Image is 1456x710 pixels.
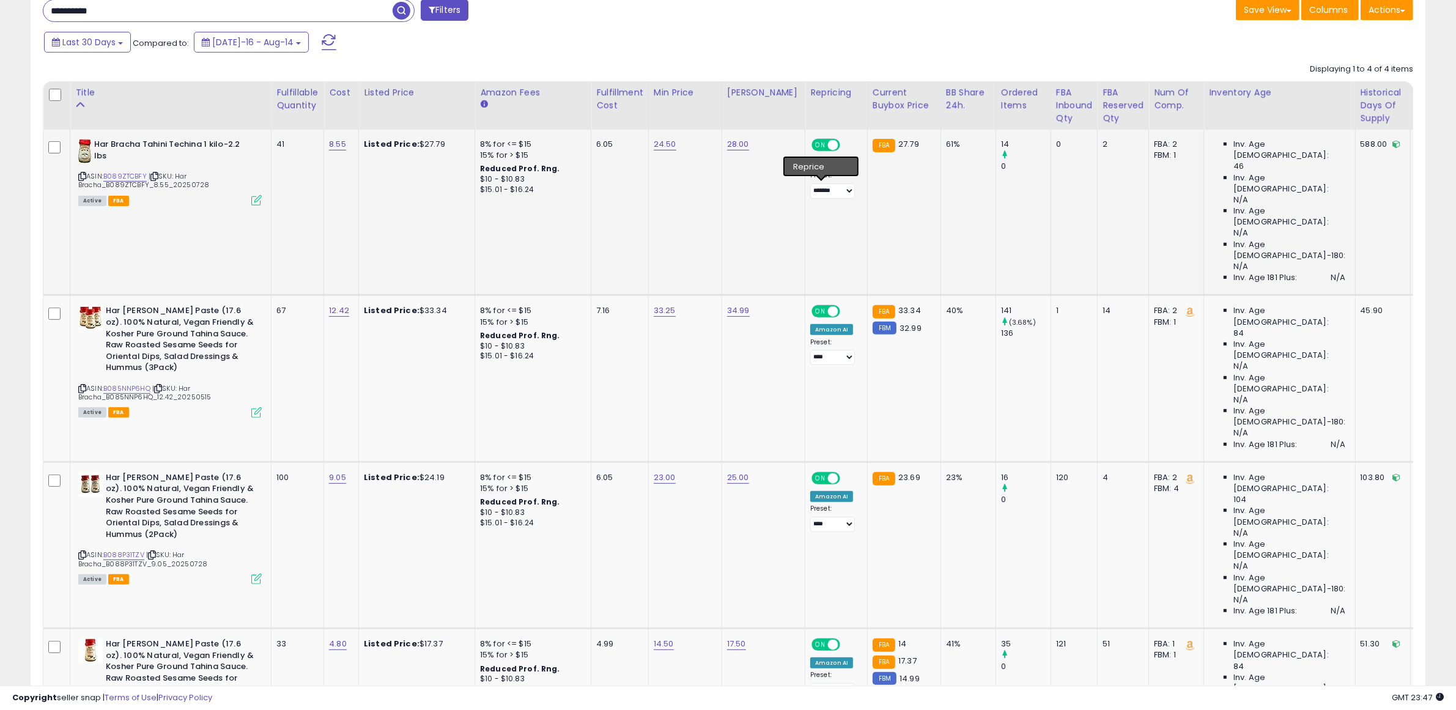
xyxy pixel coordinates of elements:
a: 33.25 [654,305,676,317]
div: 121 [1056,638,1088,649]
small: FBA [873,472,895,486]
span: All listings currently available for purchase on Amazon [78,574,106,585]
span: N/A [1233,394,1248,405]
span: All listings currently available for purchase on Amazon [78,196,106,206]
div: Preset: [810,671,858,698]
span: Inv. Age [DEMOGRAPHIC_DATA]: [1233,472,1345,494]
div: $17.37 [364,638,465,649]
b: Listed Price: [364,138,419,150]
div: Amazon AI [810,491,853,502]
div: FBA: 1 [1154,638,1194,649]
a: 12.42 [329,305,349,317]
div: 0 [1001,661,1051,672]
span: [DATE]-16 - Aug-14 [212,36,294,48]
div: 120 [1056,472,1088,483]
div: 23% [946,472,986,483]
span: N/A [1331,605,1345,616]
div: 8% for <= $15 [480,305,582,316]
span: N/A [1233,361,1248,372]
div: Cost [329,86,353,99]
div: Fulfillment Cost [596,86,643,112]
a: 25.00 [727,471,749,484]
button: Last 30 Days [44,32,131,53]
div: 8% for <= $15 [480,472,582,483]
div: $10 - $10.83 [480,174,582,185]
div: Listed Price [364,86,470,99]
span: Inv. Age [DEMOGRAPHIC_DATA]-180: [1233,239,1345,261]
small: FBA [873,305,895,319]
a: 14.50 [654,638,674,650]
span: N/A [1233,261,1248,272]
div: Displaying 1 to 4 of 4 items [1310,64,1413,75]
b: Reduced Prof. Rng. [480,163,560,174]
div: Current Buybox Price [873,86,936,112]
span: Inv. Age [DEMOGRAPHIC_DATA]: [1233,372,1345,394]
div: 35 [1001,638,1051,649]
b: Listed Price: [364,638,419,649]
a: 34.99 [727,305,750,317]
span: Inv. Age 181 Plus: [1233,605,1298,616]
small: FBM [873,322,896,335]
span: 14.99 [900,673,920,684]
span: Columns [1309,4,1348,16]
span: FBA [108,407,129,418]
span: 46 [1233,161,1244,172]
span: OFF [838,640,858,650]
div: 0 [1001,494,1051,505]
span: Inv. Age 181 Plus: [1233,272,1298,283]
div: 41 [276,139,314,150]
span: OFF [838,306,858,317]
strong: Copyright [12,692,57,703]
span: Inv. Age [DEMOGRAPHIC_DATA]-180: [1233,572,1345,594]
div: BB Share 24h. [946,86,991,112]
div: Title [75,86,266,99]
span: 27.79 [898,138,919,150]
div: $10 - $10.83 [480,674,582,684]
div: 16 [1001,472,1051,483]
span: Inv. Age 181 Plus: [1233,439,1298,450]
div: ASIN: [78,305,262,416]
div: 51 [1103,638,1139,649]
div: 0 [1056,139,1088,150]
div: Historical Days Of Supply [1361,86,1405,125]
div: seller snap | | [12,692,212,704]
div: 14 [1001,139,1051,150]
a: Privacy Policy [158,692,212,703]
b: Reduced Prof. Rng. [480,497,560,507]
span: | SKU: Har Bracha_B088P31TZV_9.05_20250728 [78,550,207,568]
small: FBM [873,672,896,685]
div: Preset: [810,338,858,366]
span: ON [813,473,828,483]
div: 8% for <= $15 [480,638,582,649]
span: 104 [1233,494,1246,505]
div: FBA Reserved Qty [1103,86,1144,125]
div: Amazon AI [810,657,853,668]
div: 103.80 [1361,472,1401,483]
div: Amazon AI [810,324,853,335]
span: 23.69 [898,471,920,483]
span: N/A [1331,272,1345,283]
div: $24.19 [364,472,465,483]
a: B085NNP6HQ [103,383,150,394]
b: Reduced Prof. Rng. [480,664,560,674]
span: 17.37 [898,655,917,667]
span: Inv. Age [DEMOGRAPHIC_DATA]: [1233,339,1345,361]
div: $10 - $10.83 [480,508,582,518]
div: $15.01 - $16.24 [480,684,582,695]
span: ON [813,306,828,317]
b: Listed Price: [364,305,419,316]
a: 23.00 [654,471,676,484]
span: | SKU: Har Bracha_B085NNP6HQ_12.42_20250515 [78,383,211,402]
div: 15% for > $15 [480,483,582,494]
span: FBA [108,574,129,585]
div: $15.01 - $16.24 [480,351,582,361]
b: Listed Price: [364,471,419,483]
div: 4 [1103,472,1139,483]
div: ASIN: [78,139,262,204]
b: Har [PERSON_NAME] Paste (17.6 oz). 100% Natural, Vegan Friendly & Kosher Pure Ground Tahina Sauce... [106,638,254,709]
span: OFF [838,473,858,483]
div: FBA: 2 [1154,139,1194,150]
div: $10 - $10.83 [480,341,582,352]
span: Inv. Age [DEMOGRAPHIC_DATA]: [1233,205,1345,227]
div: 2 [1103,139,1139,150]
